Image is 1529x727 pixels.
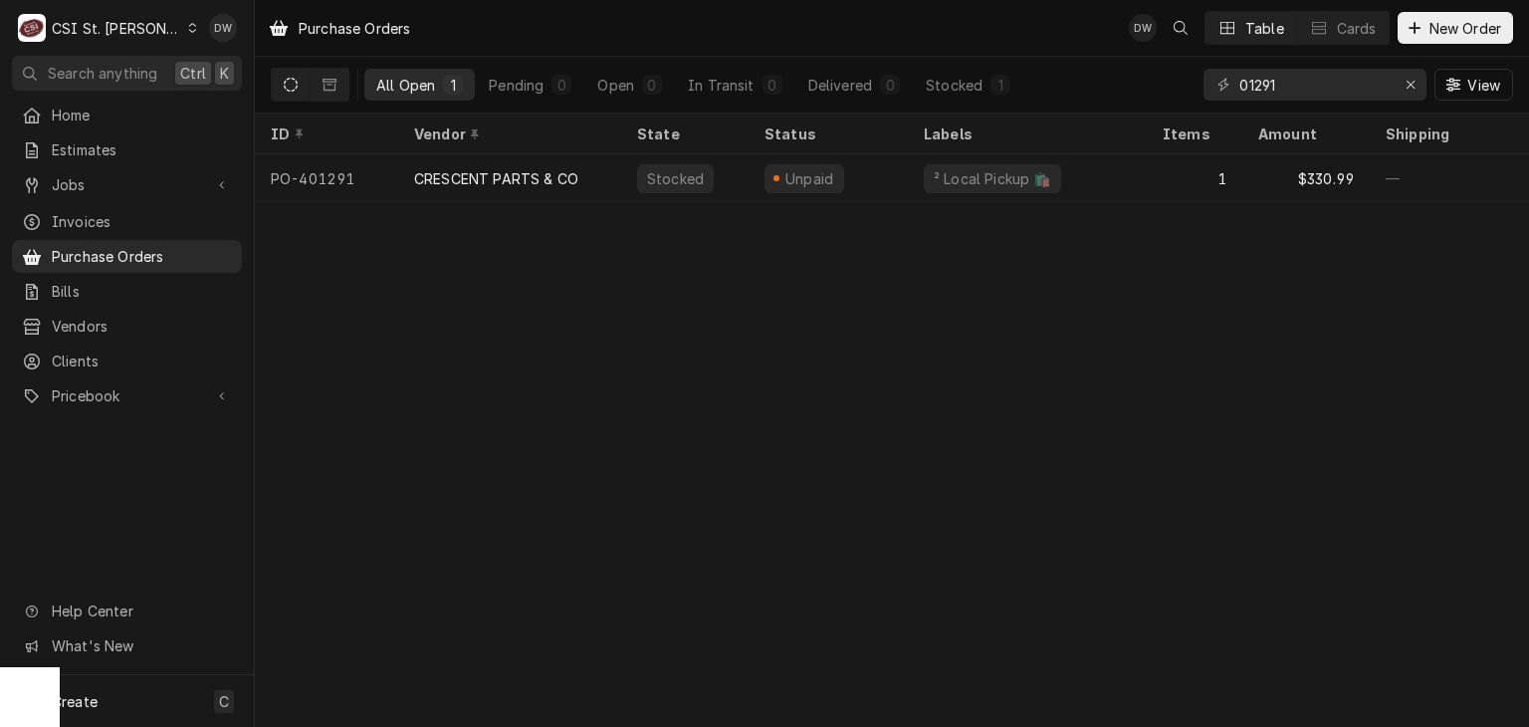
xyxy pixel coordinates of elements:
[52,316,232,337] span: Vendors
[808,75,872,96] div: Delivered
[1129,14,1157,42] div: Dyane Weber's Avatar
[52,246,232,267] span: Purchase Orders
[782,168,836,189] div: Unpaid
[1163,123,1222,144] div: Items
[52,174,202,195] span: Jobs
[180,63,206,84] span: Ctrl
[924,123,1131,144] div: Labels
[1258,123,1350,144] div: Amount
[12,168,242,201] a: Go to Jobs
[52,281,232,302] span: Bills
[52,351,232,371] span: Clients
[489,75,544,96] div: Pending
[220,63,229,84] span: K
[1434,69,1513,101] button: View
[376,75,435,96] div: All Open
[1245,18,1284,39] div: Table
[1242,154,1370,202] div: $330.99
[52,693,98,710] span: Create
[764,123,888,144] div: Status
[12,99,242,131] a: Home
[646,75,658,96] div: 0
[1425,18,1505,39] span: New Order
[1165,12,1197,44] button: Open search
[209,14,237,42] div: DW
[414,123,601,144] div: Vendor
[18,14,46,42] div: CSI St. Louis's Avatar
[255,154,398,202] div: PO-401291
[1395,69,1426,101] button: Erase input
[1239,69,1389,101] input: Keyword search
[932,168,1053,189] div: ² Local Pickup 🛍️
[884,75,896,96] div: 0
[52,601,230,621] span: Help Center
[414,168,578,189] div: CRESCENT PARTS & CO
[1398,12,1513,44] button: New Order
[1129,14,1157,42] div: DW
[994,75,1006,96] div: 1
[1463,75,1504,96] span: View
[12,133,242,166] a: Estimates
[637,123,733,144] div: State
[219,691,229,712] span: C
[12,205,242,238] a: Invoices
[447,75,459,96] div: 1
[271,123,378,144] div: ID
[12,310,242,343] a: Vendors
[12,240,242,273] a: Purchase Orders
[12,56,242,91] button: Search anythingCtrlK
[52,211,232,232] span: Invoices
[52,18,181,39] div: CSI St. [PERSON_NAME]
[52,105,232,125] span: Home
[209,14,237,42] div: Dyane Weber's Avatar
[12,379,242,412] a: Go to Pricebook
[926,75,983,96] div: Stocked
[555,75,567,96] div: 0
[12,275,242,308] a: Bills
[12,629,242,662] a: Go to What's New
[52,635,230,656] span: What's New
[688,75,755,96] div: In Transit
[52,139,232,160] span: Estimates
[48,63,157,84] span: Search anything
[597,75,634,96] div: Open
[12,345,242,377] a: Clients
[52,385,202,406] span: Pricebook
[1337,18,1377,39] div: Cards
[12,595,242,627] a: Go to Help Center
[645,168,706,189] div: Stocked
[766,75,778,96] div: 0
[18,14,46,42] div: C
[1147,154,1242,202] div: 1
